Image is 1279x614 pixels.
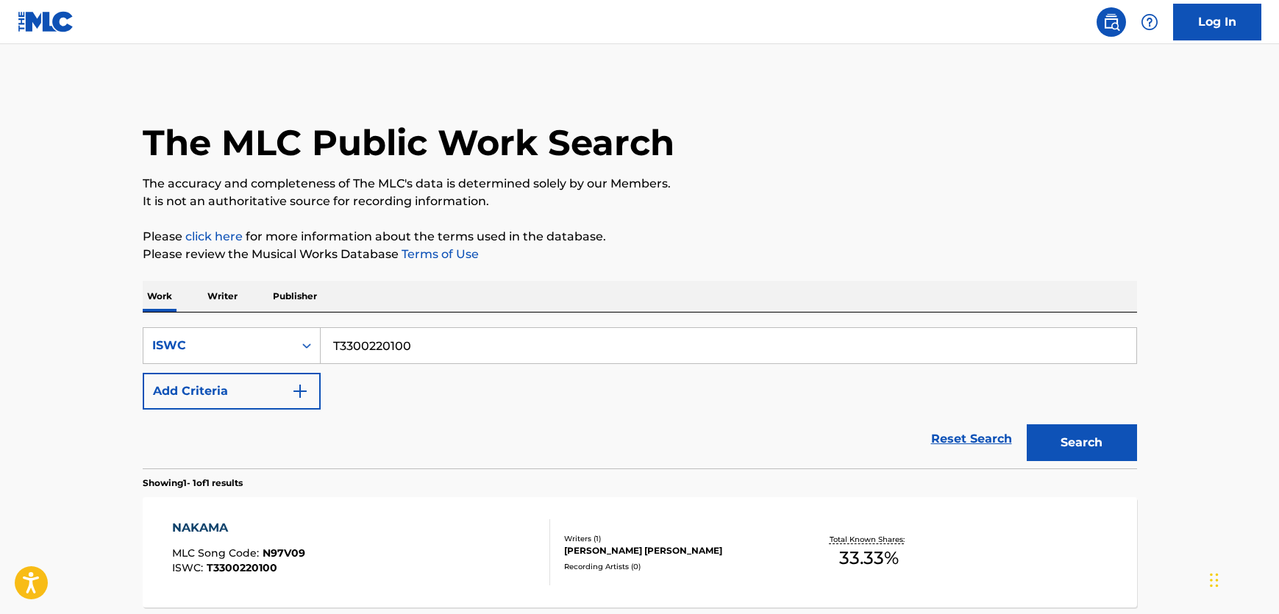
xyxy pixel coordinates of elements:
[839,545,899,571] span: 33.33 %
[143,327,1137,468] form: Search Form
[207,561,277,574] span: T3300220100
[399,247,479,261] a: Terms of Use
[143,497,1137,607] a: NAKAMAMLC Song Code:N97V09ISWC:T3300220100Writers (1)[PERSON_NAME] [PERSON_NAME]Recording Artists...
[203,281,242,312] p: Writer
[172,519,305,537] div: NAKAMA
[1173,4,1261,40] a: Log In
[1205,543,1279,614] iframe: Chat Widget
[564,544,786,557] div: [PERSON_NAME] [PERSON_NAME]
[268,281,321,312] p: Publisher
[564,533,786,544] div: Writers ( 1 )
[263,546,305,560] span: N97V09
[18,11,74,32] img: MLC Logo
[143,476,243,490] p: Showing 1 - 1 of 1 results
[1135,7,1164,37] div: Help
[143,281,177,312] p: Work
[1097,7,1126,37] a: Public Search
[172,561,207,574] span: ISWC :
[185,229,243,243] a: click here
[1141,13,1158,31] img: help
[152,337,285,354] div: ISWC
[143,228,1137,246] p: Please for more information about the terms used in the database.
[1027,424,1137,461] button: Search
[924,423,1019,455] a: Reset Search
[564,561,786,572] div: Recording Artists ( 0 )
[172,546,263,560] span: MLC Song Code :
[143,193,1137,210] p: It is not an authoritative source for recording information.
[1210,558,1219,602] div: Drag
[143,175,1137,193] p: The accuracy and completeness of The MLC's data is determined solely by our Members.
[143,246,1137,263] p: Please review the Musical Works Database
[143,373,321,410] button: Add Criteria
[830,534,908,545] p: Total Known Shares:
[291,382,309,400] img: 9d2ae6d4665cec9f34b9.svg
[1102,13,1120,31] img: search
[143,121,674,165] h1: The MLC Public Work Search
